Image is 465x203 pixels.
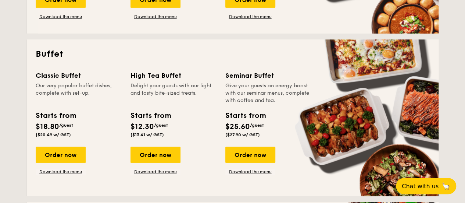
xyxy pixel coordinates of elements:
[36,132,71,137] span: ($20.49 w/ GST)
[225,147,275,163] div: Order now
[225,132,260,137] span: ($27.90 w/ GST)
[396,178,456,194] button: Chat with us🦙
[402,183,439,190] span: Chat with us
[130,147,180,163] div: Order now
[36,169,86,175] a: Download the menu
[225,122,250,131] span: $25.60
[250,123,264,128] span: /guest
[154,123,168,128] span: /guest
[225,14,275,20] a: Download the menu
[225,169,275,175] a: Download the menu
[225,110,265,121] div: Starts from
[36,48,430,60] h2: Buffet
[59,123,73,128] span: /guest
[225,82,311,104] div: Give your guests an energy boost with our seminar menus, complete with coffee and tea.
[36,82,122,104] div: Our very popular buffet dishes, complete with set-up.
[130,82,217,104] div: Delight your guests with our light and tasty bite-sized treats.
[130,122,154,131] span: $12.30
[225,70,311,81] div: Seminar Buffet
[130,169,180,175] a: Download the menu
[36,70,122,81] div: Classic Buffet
[36,147,86,163] div: Order now
[36,122,59,131] span: $18.80
[36,110,76,121] div: Starts from
[130,110,171,121] div: Starts from
[36,14,86,20] a: Download the menu
[441,182,450,190] span: 🦙
[130,132,164,137] span: ($13.41 w/ GST)
[130,70,217,81] div: High Tea Buffet
[130,14,180,20] a: Download the menu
